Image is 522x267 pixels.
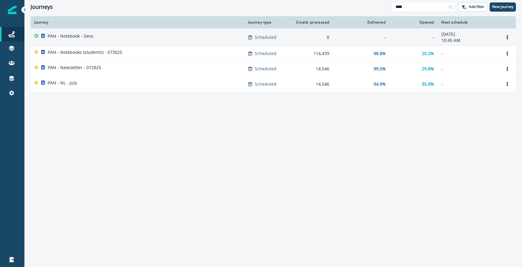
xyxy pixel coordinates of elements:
[31,28,516,46] a: PAN - Notebook - DevsScheduled0--[DATE]10:45 AMOptions
[31,76,516,92] a: PAN - NL - JulyScheduled14,54694.9%35.9%-Options
[255,34,276,40] p: Scheduled
[294,34,329,40] div: 0
[422,66,434,72] p: 29.8%
[294,50,329,57] div: 114,439
[469,5,484,9] p: Add filter
[492,5,513,9] p: New journey
[374,66,386,72] p: 99.5%
[294,81,329,87] div: 14,546
[255,50,276,57] p: Scheduled
[458,2,487,12] button: Add filter
[337,34,386,40] div: -
[441,66,495,72] p: -
[502,80,512,89] button: Options
[490,2,516,12] button: New journey
[393,34,434,40] div: -
[34,20,241,25] div: Journey
[31,4,53,10] h1: Journeys
[502,33,512,42] button: Options
[337,20,386,25] div: Delivered
[422,81,434,87] p: 35.9%
[441,81,495,87] p: -
[248,20,287,25] div: Journey type
[294,20,329,25] div: Emails processed
[255,66,276,72] p: Scheduled
[31,61,516,76] a: PAN - Newsletter - 072825Scheduled14,54699.5%29.8%-Options
[48,49,122,55] p: PAN - Notebooks (students) - 073025
[422,50,434,57] p: 20.2%
[255,81,276,87] p: Scheduled
[48,80,77,86] p: PAN - NL - July
[374,50,386,57] p: 98.8%
[441,50,495,57] p: -
[502,64,512,73] button: Options
[502,49,512,58] button: Options
[441,37,495,43] p: 10:45 AM
[441,20,495,25] div: Next schedule
[48,65,101,71] p: PAN - Newsletter - 072825
[48,33,93,39] p: PAN - Notebook - Devs
[294,66,329,72] div: 14,546
[374,81,386,87] p: 94.9%
[393,20,434,25] div: Opened
[441,31,495,37] p: [DATE]
[8,6,16,14] img: Inflection
[31,46,516,61] a: PAN - Notebooks (students) - 073025Scheduled114,43998.8%20.2%-Options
